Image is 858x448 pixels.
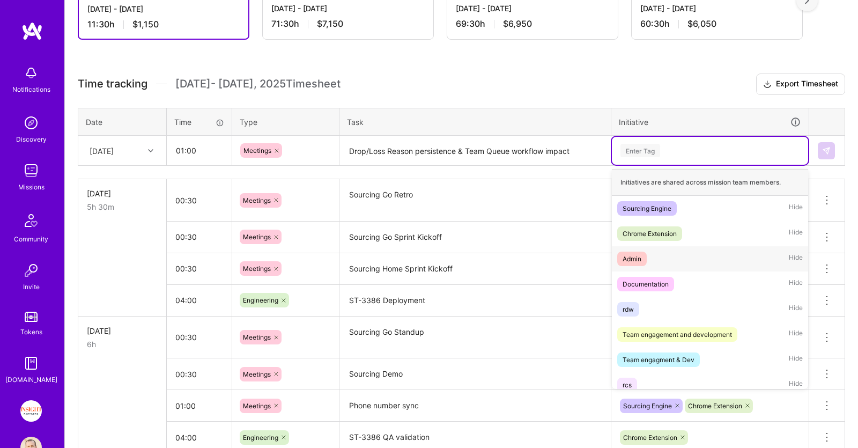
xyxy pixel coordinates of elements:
a: Insight Partners: Data & AI - Sourcing [18,400,45,422]
span: Chrome Extension [623,434,677,442]
input: HH:MM [167,286,232,314]
div: rcs [623,379,632,391]
span: Meetings [243,196,271,204]
span: $7,150 [317,18,343,30]
textarea: Sourcing Go Sprint Kickoff [341,223,610,252]
div: Team engagment & Dev [623,354,694,365]
div: 69:30 h [456,18,609,30]
div: Community [14,233,48,245]
textarea: Sourcing Go Retro [341,180,610,221]
span: Meetings [243,233,271,241]
button: Export Timesheet [756,74,845,95]
div: [DATE] - [DATE] [640,3,794,14]
div: Chrome Extension [623,228,677,239]
input: HH:MM [167,392,232,420]
div: 71:30 h [271,18,425,30]
div: Sourcing Engine [623,203,671,214]
img: discovery [20,112,42,134]
textarea: Sourcing Home Sprint Kickoff [341,254,610,284]
img: tokens [25,312,38,322]
input: HH:MM [167,360,232,388]
div: Notifications [12,84,50,95]
div: [DATE] [90,145,114,156]
div: [DATE] - [DATE] [87,3,240,14]
input: HH:MM [167,323,232,351]
div: Invite [23,281,40,292]
img: Insight Partners: Data & AI - Sourcing [20,400,42,422]
span: Engineering [243,296,278,304]
span: $6,050 [687,18,716,30]
span: Hide [789,352,803,367]
span: $6,950 [503,18,532,30]
span: Hide [789,378,803,392]
div: Time [174,116,224,128]
div: Initiatives are shared across mission team members. [612,169,808,196]
div: 6h [87,339,158,350]
img: logo [21,21,43,41]
span: Chrome Extension [688,402,742,410]
div: [DATE] [87,188,158,199]
div: Initiative [619,116,801,128]
span: Hide [789,277,803,291]
span: Meetings [243,370,271,378]
textarea: Drop/Loss Reason persistence & Team Queue workflow impact [341,137,610,165]
div: Discovery [16,134,47,145]
th: Date [78,108,167,136]
textarea: ST-3386 Deployment [341,286,610,315]
span: Engineering [243,434,278,442]
i: icon Download [763,79,772,90]
input: HH:MM [167,223,232,251]
img: Community [18,208,44,233]
div: 11:30 h [87,19,240,30]
span: Sourcing Engine [623,402,672,410]
img: Invite [20,260,42,281]
div: 60:30 h [640,18,794,30]
input: HH:MM [167,186,232,215]
div: Admin [623,253,641,265]
span: $1,150 [132,19,159,30]
div: Team engagement and development [623,329,732,340]
th: Type [232,108,339,136]
div: Missions [18,181,45,193]
div: [DATE] - [DATE] [456,3,609,14]
div: Enter Tag [620,142,660,159]
img: Submit [822,146,831,155]
textarea: Sourcing Go Standup [341,318,610,358]
input: HH:MM [167,254,232,283]
th: Task [339,108,611,136]
div: [DATE] - [DATE] [271,3,425,14]
span: Meetings [243,146,271,155]
div: rdw [623,304,634,315]
div: Documentation [623,278,669,290]
textarea: Phone number sync [341,391,610,421]
div: [DATE] [87,325,158,336]
div: [DOMAIN_NAME] [5,374,57,385]
img: teamwork [20,160,42,181]
span: Hide [789,327,803,342]
i: icon Chevron [148,148,153,153]
span: Meetings [243,265,271,273]
textarea: Sourcing Demo [341,359,610,389]
div: Tokens [20,326,42,337]
img: bell [20,62,42,84]
img: guide book [20,352,42,374]
span: Meetings [243,402,271,410]
span: Hide [789,226,803,241]
span: [DATE] - [DATE] , 2025 Timesheet [175,77,341,91]
input: HH:MM [167,136,231,165]
span: Time tracking [78,77,147,91]
span: Meetings [243,333,271,341]
span: Hide [789,252,803,266]
span: Hide [789,201,803,216]
div: 5h 30m [87,201,158,212]
span: Hide [789,302,803,317]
